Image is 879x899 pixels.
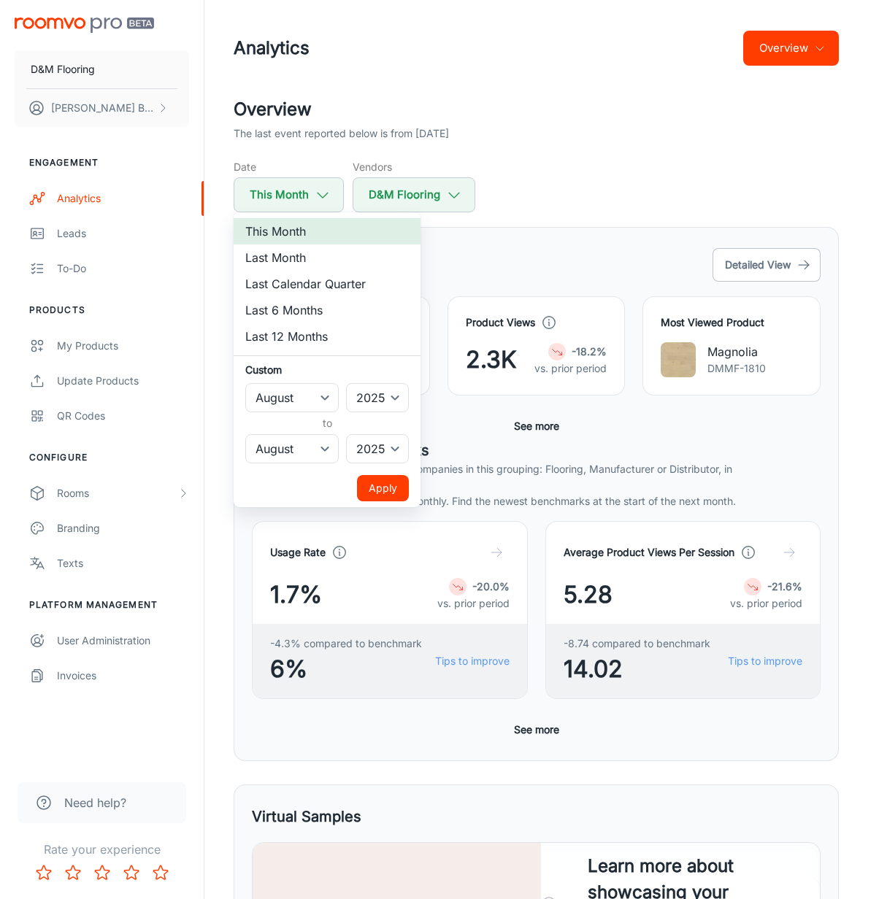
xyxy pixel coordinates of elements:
h6: to [248,415,406,431]
li: Last Month [234,244,421,271]
li: Last 12 Months [234,323,421,350]
li: This Month [234,218,421,244]
li: Last Calendar Quarter [234,271,421,297]
button: Apply [357,475,409,501]
li: Last 6 Months [234,297,421,323]
h6: Custom [245,362,409,377]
